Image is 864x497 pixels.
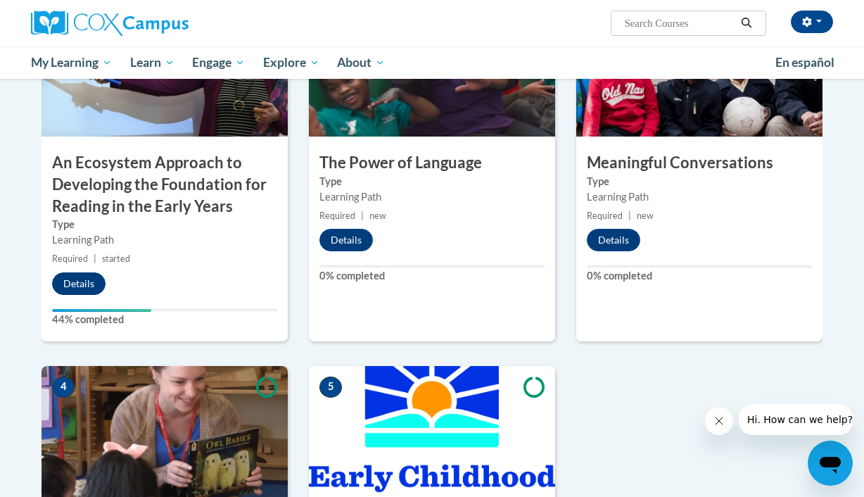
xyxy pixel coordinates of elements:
div: Learning Path [319,189,545,205]
span: Engage [192,54,245,71]
label: 0% completed [319,268,545,284]
label: 0% completed [587,268,812,284]
span: Learn [130,54,174,71]
button: Details [319,229,373,251]
a: About [329,46,395,79]
span: En español [775,55,834,70]
a: Learn [121,46,184,79]
h3: Meaningful Conversations [576,152,822,174]
iframe: Close message [705,407,733,435]
h3: The Power of Language [309,152,555,174]
h3: An Ecosystem Approach to Developing the Foundation for Reading in the Early Years [42,152,288,217]
span: Explore [263,54,319,71]
span: | [361,210,364,221]
span: 5 [319,377,342,398]
span: Required [587,210,623,221]
span: Required [52,253,88,264]
button: Details [52,272,106,295]
iframe: Message from company [739,404,853,435]
label: Type [52,217,277,232]
button: Details [587,229,640,251]
div: Main menu [20,46,844,79]
span: new [637,210,654,221]
label: 44% completed [52,312,277,327]
div: Learning Path [587,189,812,205]
span: My Learning [31,54,112,71]
div: Learning Path [52,232,277,248]
span: Required [319,210,355,221]
button: Search [736,15,757,32]
a: Explore [254,46,329,79]
div: Your progress [52,309,151,312]
span: About [337,54,385,71]
label: Type [319,174,545,189]
iframe: Button to launch messaging window [808,441,853,486]
label: Type [587,174,812,189]
span: | [628,210,631,221]
a: En español [766,48,844,77]
span: new [369,210,386,221]
button: Account Settings [791,11,833,33]
span: | [94,253,96,264]
span: 4 [52,377,75,398]
a: My Learning [22,46,121,79]
a: Engage [183,46,254,79]
img: Cox Campus [31,11,189,36]
a: Cox Campus [31,11,284,36]
span: started [102,253,130,264]
input: Search Courses [623,15,736,32]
